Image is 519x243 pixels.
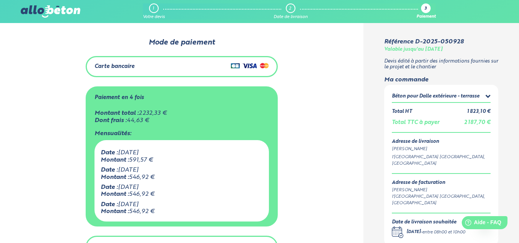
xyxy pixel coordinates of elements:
div: Référence D-2025-050928 [384,38,464,45]
a: 2 Date de livraison [274,3,308,20]
div: [DATE] [101,201,263,208]
div: 2 232,33 € [95,110,269,117]
div: 546,92 € [101,208,263,215]
summary: Béton pour Dalle extérieure - terrasse [392,93,491,102]
span: Date : [101,167,118,173]
div: 3 [424,7,427,12]
img: allobéton [21,5,80,18]
span: Montant total : [95,110,139,116]
span: Montant : [101,208,129,215]
div: 591,57 € [101,157,263,164]
div: Date de livraison [274,15,308,20]
div: [PERSON_NAME] [392,187,491,193]
div: entre 08h00 et 10h00 [422,229,465,236]
a: 1 Votre devis [143,3,165,20]
a: 3 Paiement [416,3,436,20]
span: Date : [101,184,118,190]
span: Montant : [101,191,129,197]
div: 44,63 € [95,117,269,124]
img: Cartes de crédit [231,61,269,70]
div: [DATE] [406,229,421,236]
div: Votre devis [143,15,165,20]
div: [PERSON_NAME] [392,146,491,152]
div: [DATE] [101,167,263,174]
div: Total HT [392,109,412,115]
iframe: Help widget launcher [451,213,511,235]
div: - [406,229,465,236]
div: Ma commande [384,76,498,83]
div: [DATE] [101,149,263,156]
div: 2 [289,6,291,11]
div: [DATE] [101,184,263,191]
span: Date : [101,202,118,208]
div: Carte bancaire [95,63,134,70]
div: Adresse de livraison [392,139,491,145]
span: Mensualités: [95,131,131,137]
div: 1 823,10 € [467,109,491,115]
div: Béton pour Dalle extérieure - terrasse [392,94,479,99]
span: Montant : [101,174,129,180]
div: l'[GEOGRAPHIC_DATA] [GEOGRAPHIC_DATA], [GEOGRAPHIC_DATA] [392,193,491,207]
span: Montant : [101,157,129,163]
div: Adresse de facturation [392,180,491,186]
div: 546,92 € [101,174,263,181]
div: Paiement en 4 fois [95,94,144,101]
div: Valable jusqu'au [DATE] [384,47,443,53]
div: l'[GEOGRAPHIC_DATA] [GEOGRAPHIC_DATA], [GEOGRAPHIC_DATA] [392,154,491,167]
span: Date : [101,150,118,156]
div: 546,92 € [101,191,263,198]
div: Paiement [416,15,436,20]
div: Mode de paiement [85,38,279,47]
p: Devis édité à partir des informations fournies sur le projet et le chantier [384,59,498,70]
span: Dont frais : [95,117,127,124]
span: 2 187,70 € [464,120,491,125]
div: 1 [153,6,154,11]
div: Date de livraison souhaitée [392,220,465,225]
div: Total TTC à payer [392,119,439,126]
